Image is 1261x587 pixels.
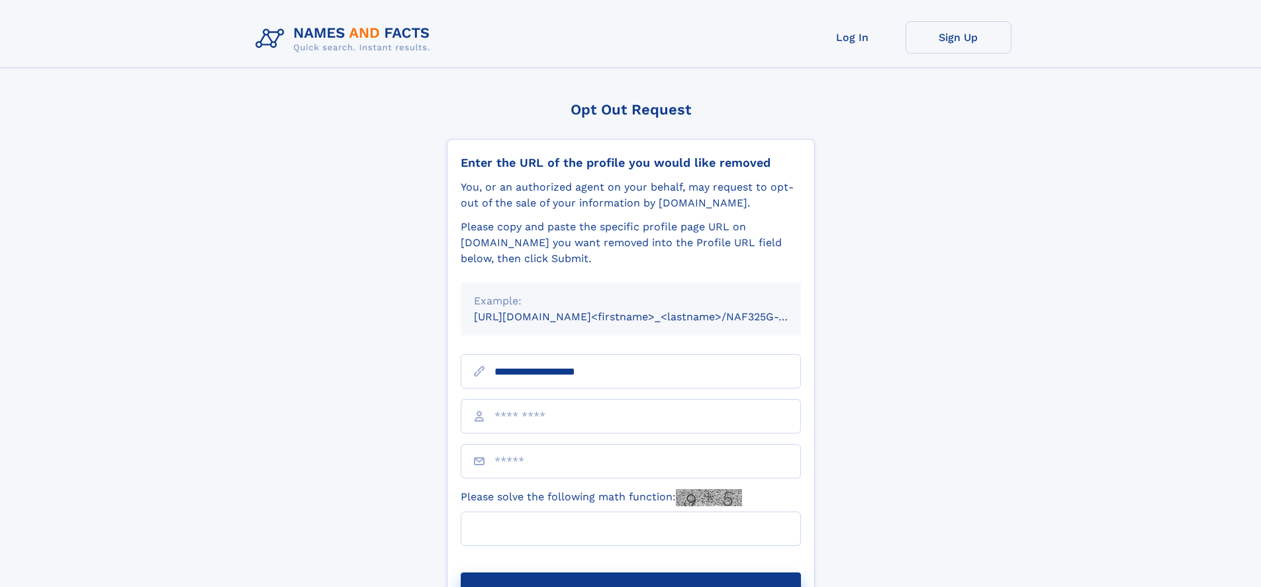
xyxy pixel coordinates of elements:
div: Please copy and paste the specific profile page URL on [DOMAIN_NAME] you want removed into the Pr... [461,219,801,267]
img: Logo Names and Facts [250,21,441,57]
a: Sign Up [906,21,1011,54]
div: Enter the URL of the profile you would like removed [461,156,801,170]
div: Example: [474,293,788,309]
a: Log In [800,21,906,54]
small: [URL][DOMAIN_NAME]<firstname>_<lastname>/NAF325G-xxxxxxxx [474,310,826,323]
label: Please solve the following math function: [461,489,742,506]
div: You, or an authorized agent on your behalf, may request to opt-out of the sale of your informatio... [461,179,801,211]
div: Opt Out Request [447,101,815,118]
